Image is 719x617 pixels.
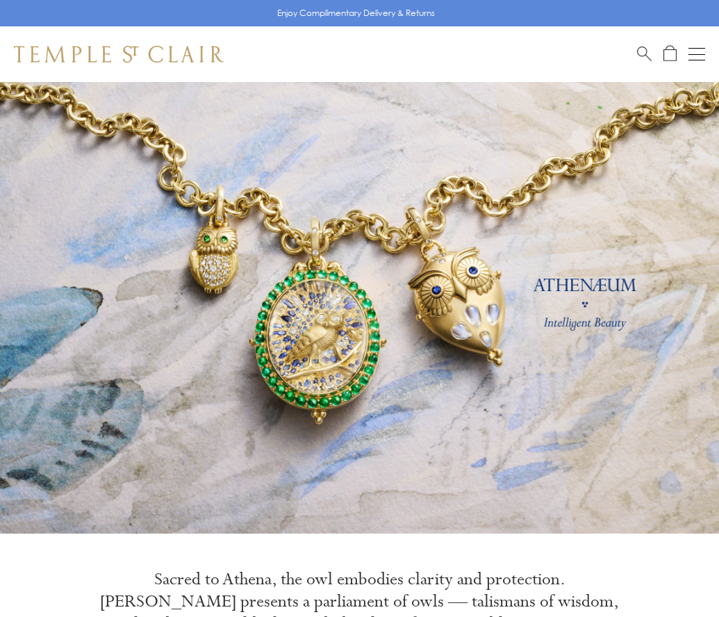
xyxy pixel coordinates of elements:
p: Enjoy Complimentary Delivery & Returns [277,6,435,20]
a: Search [637,45,652,63]
img: Temple St. Clair [14,46,224,63]
a: Open Shopping Bag [663,45,677,63]
button: Open navigation [688,46,705,63]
